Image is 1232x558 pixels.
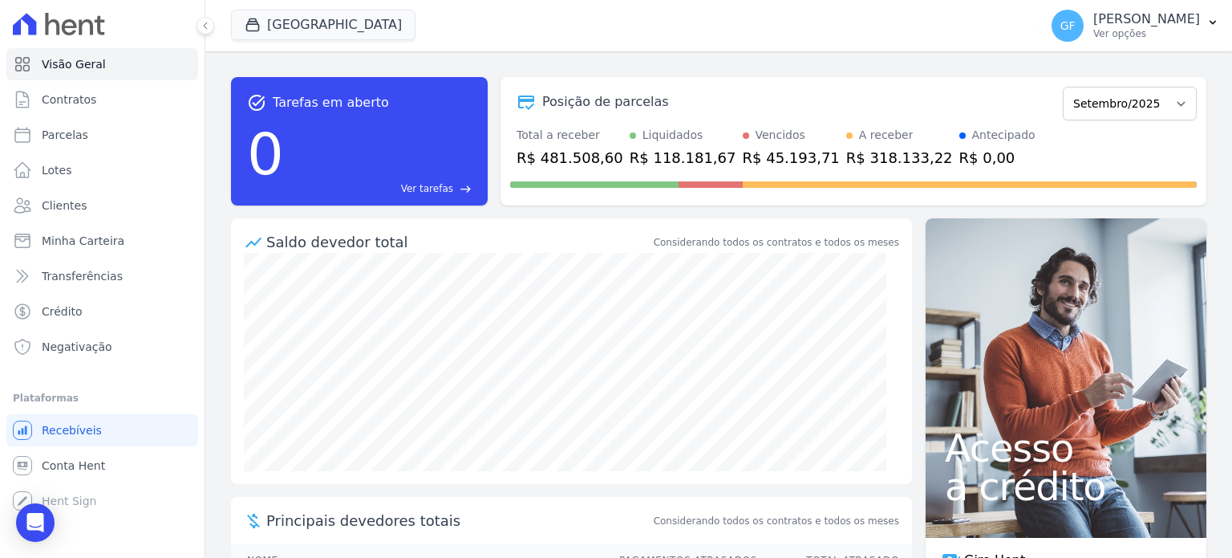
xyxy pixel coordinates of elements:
a: Negativação [6,331,198,363]
span: GF [1060,20,1076,31]
div: R$ 481.508,60 [517,147,623,169]
div: Open Intercom Messenger [16,503,55,542]
span: Negativação [42,339,112,355]
div: Liquidados [642,127,703,144]
div: R$ 318.133,22 [846,147,953,169]
a: Transferências [6,260,198,292]
span: task_alt [247,93,266,112]
a: Minha Carteira [6,225,198,257]
span: Transferências [42,268,123,284]
div: R$ 118.181,67 [630,147,736,169]
span: Visão Geral [42,56,106,72]
span: Clientes [42,198,87,214]
span: a crédito [945,467,1187,506]
span: Tarefas em aberto [273,93,389,112]
a: Clientes [6,189,198,222]
p: Ver opções [1093,27,1200,40]
span: Minha Carteira [42,233,124,249]
span: Ver tarefas [401,181,453,196]
a: Parcelas [6,119,198,151]
a: Crédito [6,295,198,328]
p: [PERSON_NAME] [1093,11,1200,27]
span: Acesso [945,429,1187,467]
span: Conta Hent [42,458,105,474]
span: east [460,183,472,195]
a: Lotes [6,154,198,186]
span: Parcelas [42,127,88,143]
span: Recebíveis [42,422,102,438]
div: Posição de parcelas [542,92,669,112]
span: Contratos [42,92,96,108]
div: Vencidos [756,127,805,144]
span: Lotes [42,162,72,178]
button: [GEOGRAPHIC_DATA] [231,10,415,40]
div: Plataformas [13,389,192,408]
a: Ver tarefas east [290,181,472,196]
div: Considerando todos os contratos e todos os meses [654,235,899,250]
div: Saldo devedor total [266,231,650,253]
div: R$ 45.193,71 [743,147,840,169]
a: Conta Hent [6,450,198,482]
button: GF [PERSON_NAME] Ver opções [1039,3,1232,48]
span: Considerando todos os contratos e todos os meses [654,514,899,528]
div: Antecipado [972,127,1035,144]
a: Recebíveis [6,414,198,446]
div: A receber [859,127,914,144]
div: Total a receber [517,127,623,144]
a: Contratos [6,83,198,116]
a: Visão Geral [6,48,198,80]
div: 0 [247,112,284,196]
span: Principais devedores totais [266,510,650,532]
div: R$ 0,00 [959,147,1035,169]
span: Crédito [42,303,83,320]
